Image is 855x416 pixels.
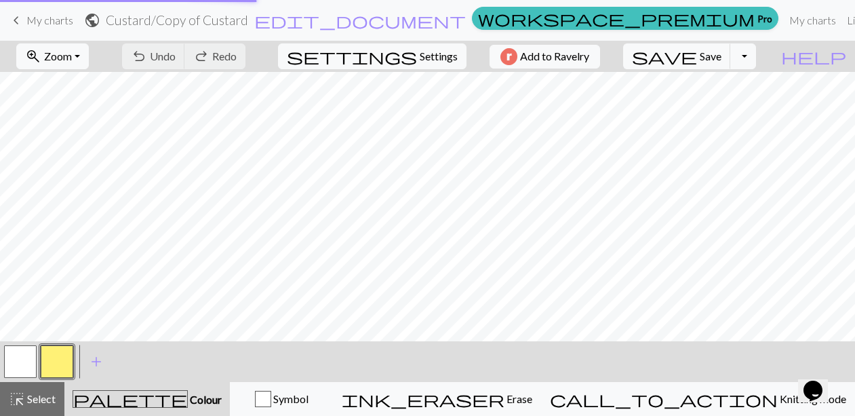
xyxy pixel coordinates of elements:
[26,14,73,26] span: My charts
[781,47,846,66] span: help
[8,11,24,30] span: keyboard_arrow_left
[25,392,56,405] span: Select
[64,382,230,416] button: Colour
[500,48,517,65] img: Ravelry
[504,392,532,405] span: Erase
[287,47,417,66] span: settings
[230,382,333,416] button: Symbol
[778,392,846,405] span: Knitting mode
[632,47,697,66] span: save
[188,393,222,406] span: Colour
[287,48,417,64] i: Settings
[478,9,755,28] span: workspace_premium
[333,382,541,416] button: Erase
[550,390,778,409] span: call_to_action
[25,47,41,66] span: zoom_in
[73,390,187,409] span: palette
[700,50,721,62] span: Save
[106,12,248,28] h2: Custard / Copy of Custard
[8,9,73,32] a: My charts
[254,11,466,30] span: edit_document
[490,45,600,69] button: Add to Ravelry
[9,390,25,409] span: highlight_alt
[342,390,504,409] span: ink_eraser
[472,7,778,30] a: Pro
[798,362,841,402] iframe: chat widget
[88,352,104,371] span: add
[541,382,855,416] button: Knitting mode
[784,7,841,34] a: My charts
[623,43,731,69] button: Save
[16,43,89,69] button: Zoom
[44,50,72,62] span: Zoom
[520,48,589,65] span: Add to Ravelry
[420,48,458,64] span: Settings
[271,392,309,405] span: Symbol
[84,11,100,30] span: public
[278,43,466,69] button: SettingsSettings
